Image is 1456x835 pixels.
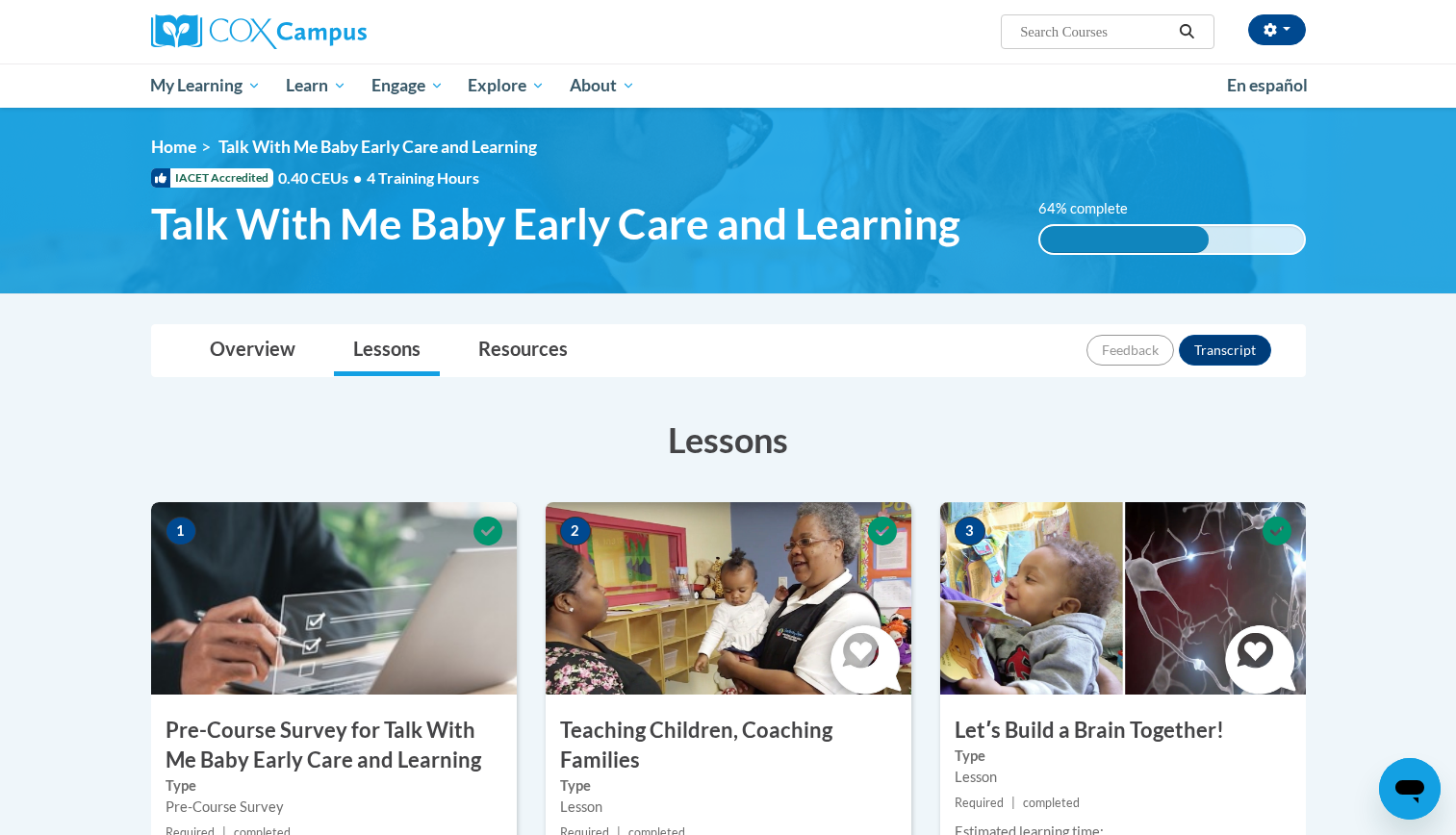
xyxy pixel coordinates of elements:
[1248,14,1306,45] button: Account Settings
[353,168,362,187] span: •
[151,137,196,157] a: Home
[218,137,537,157] span: Talk With Me Baby Early Care and Learning
[191,325,315,376] a: Overview
[1179,335,1271,366] button: Transcript
[955,796,1004,810] span: Required
[546,502,911,695] img: Course Image
[359,63,456,108] a: Engage
[557,63,648,108] a: About
[371,74,444,97] span: Engage
[955,767,1291,788] div: Lesson
[1038,198,1149,219] label: 64% complete
[1379,758,1441,820] iframe: Button to launch messaging window
[1023,796,1080,810] span: completed
[273,63,359,108] a: Learn
[1011,796,1015,810] span: |
[151,14,367,49] img: Cox Campus
[546,716,911,775] h3: Teaching Children, Coaching Families
[1172,20,1201,43] button: Search
[278,167,367,189] span: 0.40 CEUs
[940,502,1306,695] img: Course Image
[151,502,517,695] img: Course Image
[151,198,960,249] span: Talk With Me Baby Early Care and Learning
[560,775,897,797] label: Type
[166,775,502,797] label: Type
[1227,75,1308,95] span: En español
[955,517,985,545] span: 3
[122,63,1335,108] div: Main menu
[570,74,635,97] span: About
[166,517,196,545] span: 1
[955,746,1291,767] label: Type
[560,517,591,545] span: 2
[166,797,502,818] div: Pre-Course Survey
[367,168,479,187] span: 4 Training Hours
[455,63,557,108] a: Explore
[151,416,1306,464] h3: Lessons
[468,74,545,97] span: Explore
[286,74,346,97] span: Learn
[1018,20,1172,43] input: Search Courses
[1086,335,1174,366] button: Feedback
[1040,226,1209,253] div: 64% complete
[334,325,440,376] a: Lessons
[151,168,273,188] span: IACET Accredited
[560,797,897,818] div: Lesson
[151,716,517,775] h3: Pre-Course Survey for Talk With Me Baby Early Care and Learning
[459,325,587,376] a: Resources
[1214,65,1320,106] a: En español
[940,716,1306,746] h3: Letʹs Build a Brain Together!
[150,74,261,97] span: My Learning
[151,14,517,49] a: Cox Campus
[139,63,274,108] a: My Learning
